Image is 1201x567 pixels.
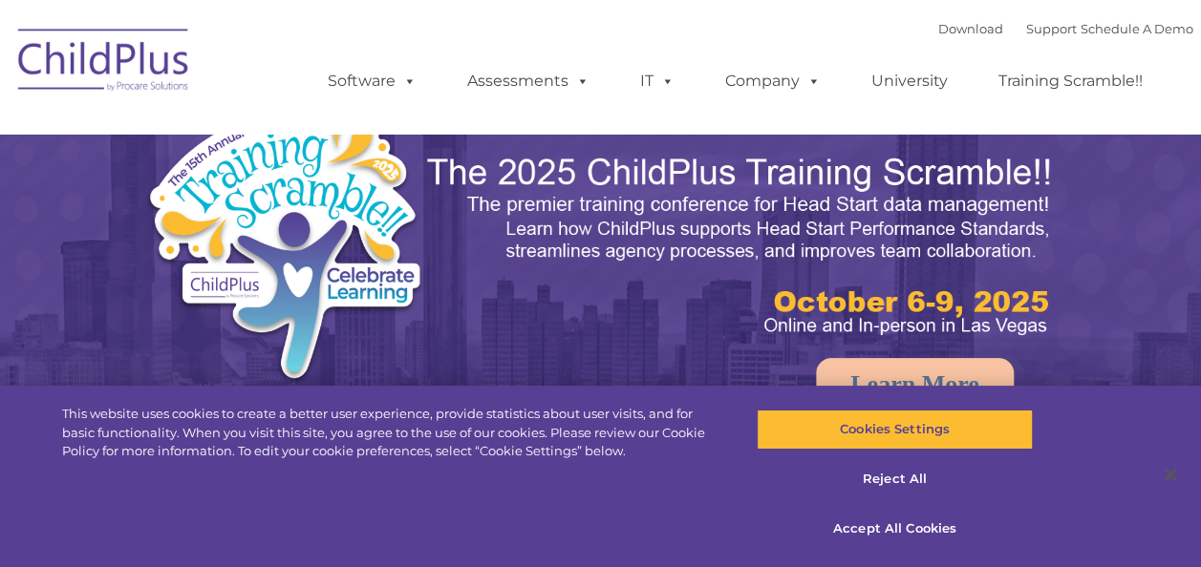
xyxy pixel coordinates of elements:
[62,405,720,461] div: This website uses cookies to create a better user experience, provide statistics about user visit...
[1026,21,1077,36] a: Support
[9,15,200,111] img: ChildPlus by Procare Solutions
[621,62,694,100] a: IT
[816,358,1014,411] a: Learn More
[1081,21,1193,36] a: Schedule A Demo
[1149,453,1191,495] button: Close
[938,21,1003,36] a: Download
[757,459,1033,499] button: Reject All
[938,21,1193,36] font: |
[309,62,436,100] a: Software
[757,508,1033,548] button: Accept All Cookies
[448,62,609,100] a: Assessments
[706,62,840,100] a: Company
[757,409,1033,450] button: Cookies Settings
[979,62,1162,100] a: Training Scramble!!
[852,62,967,100] a: University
